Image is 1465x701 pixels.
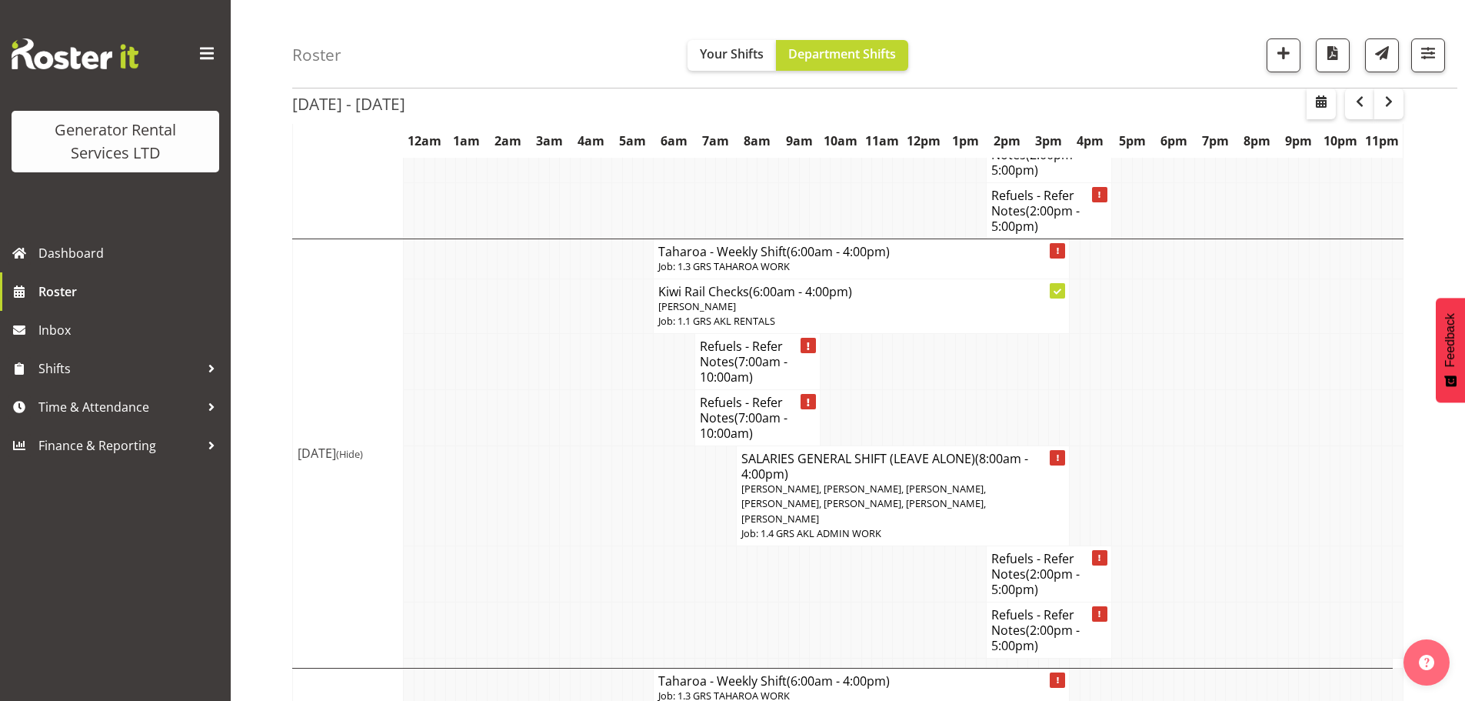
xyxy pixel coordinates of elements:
th: 6am [654,123,695,159]
h2: [DATE] - [DATE] [292,94,405,114]
th: 3am [528,123,570,159]
button: Filter Shifts [1411,38,1445,72]
span: (2:00pm - 5:00pm) [991,202,1080,235]
button: Select a specific date within the roster. [1307,88,1336,119]
button: Add a new shift [1267,38,1300,72]
span: (2:00pm - 5:00pm) [991,622,1080,654]
th: 10pm [1320,123,1361,159]
p: Job: 1.3 GRS TAHAROA WORK [658,259,1064,274]
span: (6:00am - 4:00pm) [787,243,890,260]
span: (6:00am - 4:00pm) [749,283,852,300]
th: 2am [487,123,528,159]
h4: Roster [292,46,341,64]
span: (2:00pm - 5:00pm) [991,146,1080,179]
h4: Taharoa - Weekly Shift [658,673,1064,689]
th: 12pm [903,123,944,159]
span: Feedback [1443,313,1457,367]
span: Your Shifts [700,45,764,62]
span: (8:00am - 4:00pm) [741,450,1028,482]
span: Department Shifts [788,45,896,62]
th: 9pm [1278,123,1320,159]
button: Send a list of all shifts for the selected filtered period to all rostered employees. [1365,38,1399,72]
th: 3pm [1028,123,1070,159]
th: 1am [445,123,487,159]
th: 4am [570,123,611,159]
span: [PERSON_NAME] [658,299,736,313]
th: 8am [737,123,778,159]
h4: Refuels - Refer Notes [991,188,1106,234]
span: (2:00pm - 5:00pm) [991,566,1080,598]
button: Download a PDF of the roster according to the set date range. [1316,38,1350,72]
h4: Kiwi Rail Checks [658,284,1064,299]
span: (6:00am - 4:00pm) [787,673,890,689]
span: Time & Attendance [38,396,200,419]
span: Roster [38,280,223,303]
span: (7:00am - 10:00am) [700,353,787,386]
th: 2pm [987,123,1028,159]
h4: Refuels - Refer Notes [700,395,814,441]
th: 1pm [945,123,987,159]
span: Finance & Reporting [38,434,200,457]
th: 11am [861,123,903,159]
img: Rosterit website logo [12,38,138,69]
h4: Refuels - Refer Notes [991,607,1106,653]
span: (Hide) [336,447,363,461]
h4: Refuels - Refer Notes [991,551,1106,597]
td: [DATE] [293,239,404,668]
h4: SALARIES GENERAL SHIFT (LEAVE ALONE) [741,451,1064,482]
div: Generator Rental Services LTD [27,119,204,165]
th: 6pm [1153,123,1194,159]
th: 7pm [1194,123,1236,159]
span: (7:00am - 10:00am) [700,409,787,442]
th: 9am [778,123,820,159]
th: 4pm [1070,123,1111,159]
span: [PERSON_NAME], [PERSON_NAME], [PERSON_NAME], [PERSON_NAME], [PERSON_NAME], [PERSON_NAME], [PERSON... [741,482,986,525]
span: Inbox [38,319,223,342]
span: Shifts [38,357,200,380]
p: Job: 1.4 GRS AKL ADMIN WORK [741,526,1064,541]
h4: Taharoa - Weekly Shift [658,244,1064,259]
button: Department Shifts [776,40,908,71]
button: Your Shifts [688,40,776,71]
th: 8pm [1236,123,1277,159]
img: help-xxl-2.png [1419,655,1434,670]
button: Feedback - Show survey [1436,298,1465,402]
h4: Refuels - Refer Notes [991,132,1106,178]
th: 5am [612,123,654,159]
span: Dashboard [38,242,223,265]
p: Job: 1.1 GRS AKL RENTALS [658,314,1064,329]
th: 11pm [1361,123,1403,159]
h4: Refuels - Refer Notes [700,339,814,385]
th: 12am [404,123,445,159]
th: 10am [820,123,861,159]
th: 7am [695,123,737,159]
th: 5pm [1111,123,1153,159]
